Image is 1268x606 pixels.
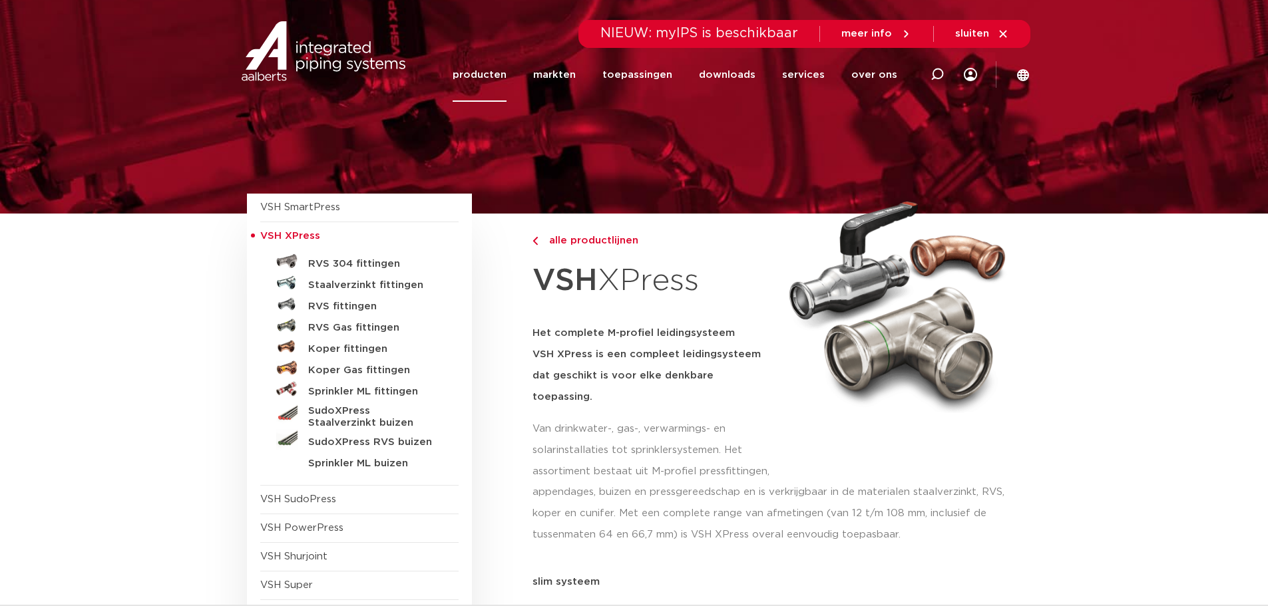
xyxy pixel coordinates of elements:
span: alle productlijnen [541,235,638,245]
h5: Sprinkler ML buizen [308,458,440,470]
a: sluiten [955,28,1009,40]
h5: SudoXPress RVS buizen [308,436,440,448]
span: VSH XPress [260,231,320,241]
a: Sprinkler ML buizen [260,450,459,472]
a: VSH SudoPress [260,494,336,504]
a: downloads [699,48,755,102]
h5: RVS Gas fittingen [308,322,440,334]
img: chevron-right.svg [532,237,538,245]
a: RVS fittingen [260,293,459,315]
p: appendages, buizen en pressgereedschap en is verkrijgbaar in de materialen staalverzinkt, RVS, ko... [532,482,1022,545]
span: meer info [841,29,892,39]
a: RVS 304 fittingen [260,251,459,272]
a: Koper fittingen [260,336,459,357]
a: producten [453,48,507,102]
a: RVS Gas fittingen [260,315,459,336]
h5: Staalverzinkt fittingen [308,279,440,291]
nav: Menu [453,48,897,102]
a: toepassingen [602,48,672,102]
a: SudoXPress RVS buizen [260,429,459,450]
a: Koper Gas fittingen [260,357,459,379]
a: markten [533,48,576,102]
a: alle productlijnen [532,233,773,249]
a: meer info [841,28,912,40]
p: Van drinkwater-, gas-, verwarmings- en solarinstallaties tot sprinklersystemen. Het assortiment b... [532,418,773,482]
h5: SudoXPress Staalverzinkt buizen [308,405,440,429]
a: VSH Shurjoint [260,551,327,561]
h5: RVS 304 fittingen [308,258,440,270]
span: NIEUW: myIPS is beschikbaar [600,27,798,40]
a: Staalverzinkt fittingen [260,272,459,293]
a: Sprinkler ML fittingen [260,379,459,400]
h5: RVS fittingen [308,301,440,313]
h5: Het complete M-profiel leidingsysteem VSH XPress is een compleet leidingsysteem dat geschikt is v... [532,323,773,408]
a: VSH SmartPress [260,202,340,212]
a: services [782,48,825,102]
div: my IPS [964,48,977,102]
span: sluiten [955,29,989,39]
a: over ons [851,48,897,102]
a: SudoXPress Staalverzinkt buizen [260,400,459,429]
p: slim systeem [532,577,1022,587]
h5: Koper Gas fittingen [308,365,440,377]
h5: Koper fittingen [308,343,440,355]
h5: Sprinkler ML fittingen [308,386,440,398]
a: VSH PowerPress [260,523,343,533]
h1: XPress [532,255,773,307]
a: VSH Super [260,580,313,590]
strong: VSH [532,265,598,296]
